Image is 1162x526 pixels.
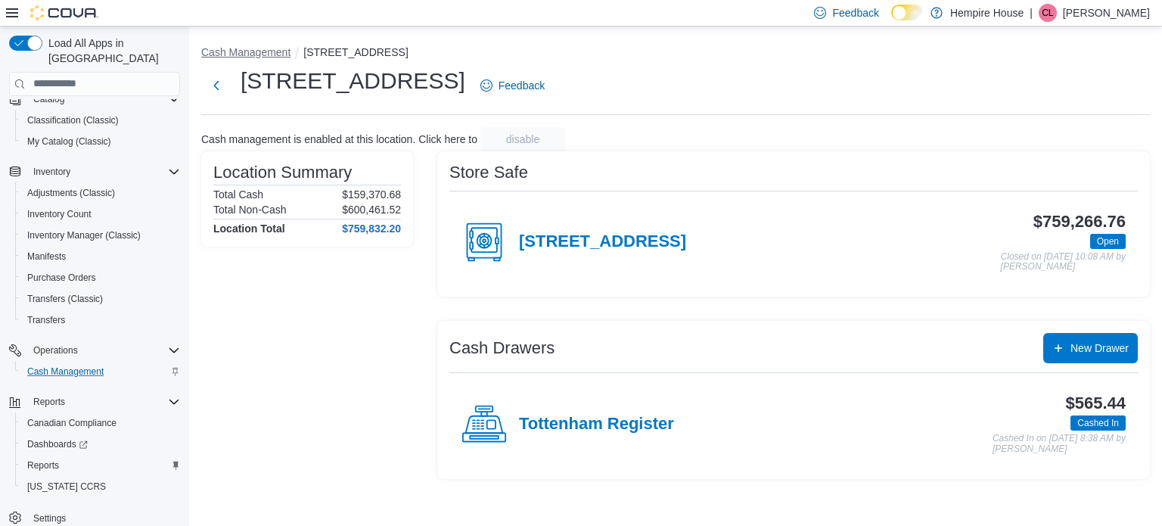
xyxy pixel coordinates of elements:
span: [US_STATE] CCRS [27,481,106,493]
button: Inventory [27,163,76,181]
span: Reports [27,393,180,411]
span: Transfers (Classic) [21,290,180,308]
button: Manifests [15,246,186,267]
button: Canadian Compliance [15,412,186,434]
button: disable [480,127,565,151]
a: Transfers (Classic) [21,290,109,308]
a: Feedback [474,70,551,101]
span: disable [506,132,539,147]
h3: Cash Drawers [449,339,555,357]
p: $600,461.52 [342,204,401,216]
a: [US_STATE] CCRS [21,478,112,496]
a: Dashboards [15,434,186,455]
a: Manifests [21,247,72,266]
button: [US_STATE] CCRS [15,476,186,497]
p: Closed on [DATE] 10:08 AM by [PERSON_NAME] [1001,252,1126,272]
p: [PERSON_NAME] [1063,4,1150,22]
span: Classification (Classic) [27,114,119,126]
span: Cashed In [1077,416,1119,430]
button: Reports [27,393,71,411]
span: Inventory Manager (Classic) [21,226,180,244]
button: Reports [3,391,186,412]
div: Chris Lochan [1039,4,1057,22]
span: Transfers (Classic) [27,293,103,305]
span: Purchase Orders [27,272,96,284]
span: Feedback [832,5,878,20]
span: Inventory Manager (Classic) [27,229,141,241]
p: $159,370.68 [342,188,401,201]
a: Classification (Classic) [21,111,125,129]
button: Inventory Manager (Classic) [15,225,186,246]
h6: Total Non-Cash [213,204,287,216]
h1: [STREET_ADDRESS] [241,66,465,96]
button: Operations [27,341,84,359]
button: My Catalog (Classic) [15,131,186,152]
span: Canadian Compliance [21,414,180,432]
a: Adjustments (Classic) [21,184,121,202]
span: Inventory Count [21,205,180,223]
a: Reports [21,456,65,475]
p: Cash management is enabled at this location. Click here to [201,133,477,145]
h4: Location Total [213,223,285,235]
span: Inventory [27,163,180,181]
span: Canadian Compliance [27,417,117,429]
span: Reports [33,396,65,408]
span: Manifests [21,247,180,266]
span: Open [1097,235,1119,248]
button: Inventory Count [15,204,186,225]
span: Washington CCRS [21,478,180,496]
span: Settings [33,512,66,524]
button: [STREET_ADDRESS] [303,46,408,58]
span: Reports [27,459,59,472]
span: Adjustments (Classic) [21,184,180,202]
nav: An example of EuiBreadcrumbs [201,45,1150,63]
a: Canadian Compliance [21,414,123,432]
span: Inventory Count [27,208,92,220]
button: Transfers [15,310,186,331]
h3: Location Summary [213,163,352,182]
img: Cova [30,5,98,20]
button: Catalog [3,89,186,110]
button: Classification (Classic) [15,110,186,131]
button: Inventory [3,161,186,182]
a: Inventory Manager (Classic) [21,226,147,244]
p: Hempire House [950,4,1024,22]
span: Feedback [499,78,545,93]
span: My Catalog (Classic) [21,132,180,151]
span: Catalog [33,93,64,105]
a: Transfers [21,311,71,329]
button: Catalog [27,90,70,108]
button: Operations [3,340,186,361]
a: My Catalog (Classic) [21,132,117,151]
h4: $759,832.20 [342,223,401,235]
h6: Total Cash [213,188,263,201]
a: Purchase Orders [21,269,102,287]
span: Transfers [27,314,65,326]
span: Dashboards [27,438,88,450]
span: Open [1090,234,1126,249]
h4: [STREET_ADDRESS] [519,232,686,252]
span: Dark Mode [891,20,892,21]
span: Classification (Classic) [21,111,180,129]
button: Cash Management [15,361,186,382]
a: Inventory Count [21,205,98,223]
span: Reports [21,456,180,475]
h3: $759,266.76 [1033,213,1126,231]
span: Dashboards [21,435,180,453]
button: New Drawer [1043,333,1138,363]
h4: Tottenham Register [519,415,674,434]
span: Cash Management [21,363,180,381]
a: Cash Management [21,363,110,381]
h3: $565.44 [1066,394,1126,412]
span: Manifests [27,251,66,263]
h3: Store Safe [449,163,528,182]
span: Load All Apps in [GEOGRAPHIC_DATA] [42,36,180,66]
span: Purchase Orders [21,269,180,287]
span: Operations [33,344,78,356]
a: Dashboards [21,435,94,453]
button: Cash Management [201,46,290,58]
span: Adjustments (Classic) [27,187,115,199]
span: Cash Management [27,366,104,378]
input: Dark Mode [891,5,923,20]
span: Inventory [33,166,70,178]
